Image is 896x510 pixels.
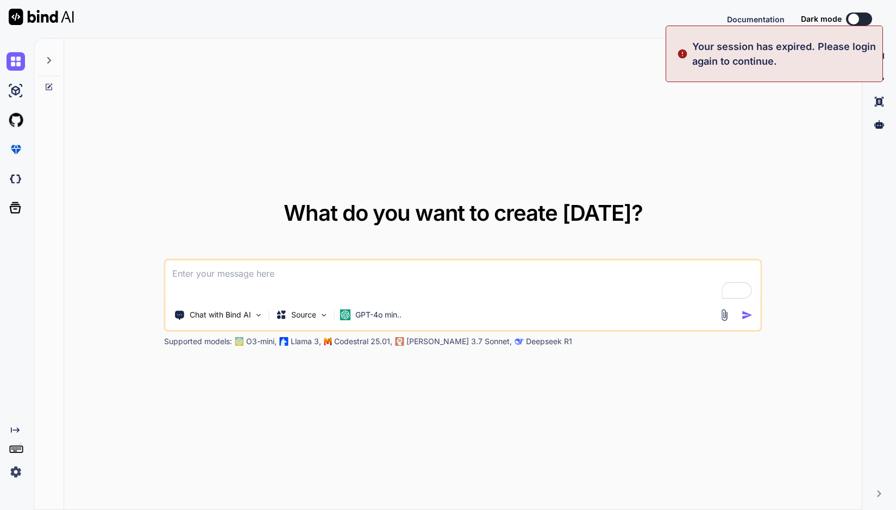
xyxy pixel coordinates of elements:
[319,310,329,320] img: Pick Models
[355,309,402,320] p: GPT-4o min..
[254,310,264,320] img: Pick Tools
[166,260,761,301] textarea: To enrich screen reader interactions, please activate Accessibility in Grammarly extension settings
[515,337,524,346] img: claude
[7,463,25,481] img: settings
[246,336,277,347] p: O3-mini,
[7,82,25,100] img: ai-studio
[7,111,25,129] img: githubLight
[801,14,842,24] span: Dark mode
[291,309,316,320] p: Source
[7,140,25,159] img: premium
[280,337,289,346] img: Llama2
[727,14,785,25] button: Documentation
[718,309,731,321] img: attachment
[324,338,332,345] img: Mistral-AI
[526,336,572,347] p: Deepseek R1
[7,170,25,188] img: darkCloudIdeIcon
[406,336,512,347] p: [PERSON_NAME] 3.7 Sonnet,
[692,39,876,69] p: Your session has expired. Please login again to continue.
[284,200,643,226] span: What do you want to create [DATE]?
[334,336,392,347] p: Codestral 25.01,
[396,337,404,346] img: claude
[235,337,244,346] img: GPT-4
[727,15,785,24] span: Documentation
[742,309,753,321] img: icon
[677,39,688,69] img: alert
[291,336,321,347] p: Llama 3,
[340,309,351,320] img: GPT-4o mini
[190,309,251,320] p: Chat with Bind AI
[9,9,74,25] img: Bind AI
[7,52,25,71] img: chat
[164,336,232,347] p: Supported models:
